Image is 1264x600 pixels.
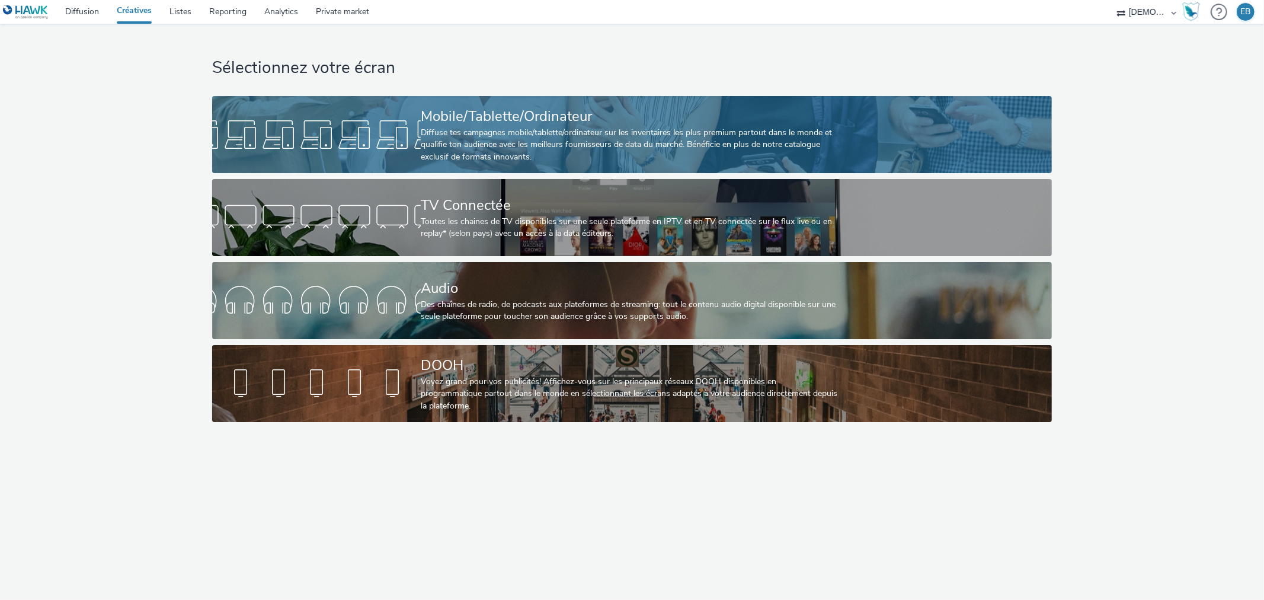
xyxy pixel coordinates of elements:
div: EB [1241,3,1251,21]
img: undefined Logo [3,5,49,20]
div: TV Connectée [421,195,839,216]
a: Mobile/Tablette/OrdinateurDiffuse tes campagnes mobile/tablette/ordinateur sur les inventaires le... [212,96,1052,173]
a: TV ConnectéeToutes les chaines de TV disponibles sur une seule plateforme en IPTV et en TV connec... [212,179,1052,256]
a: Hawk Academy [1182,2,1205,21]
div: DOOH [421,355,839,376]
a: DOOHVoyez grand pour vos publicités! Affichez-vous sur les principaux réseaux DOOH disponibles en... [212,345,1052,422]
div: Diffuse tes campagnes mobile/tablette/ordinateur sur les inventaires les plus premium partout dan... [421,127,839,163]
div: Voyez grand pour vos publicités! Affichez-vous sur les principaux réseaux DOOH disponibles en pro... [421,376,839,412]
img: Hawk Academy [1182,2,1200,21]
div: Des chaînes de radio, de podcasts aux plateformes de streaming: tout le contenu audio digital dis... [421,299,839,323]
h1: Sélectionnez votre écran [212,57,1052,79]
div: Mobile/Tablette/Ordinateur [421,106,839,127]
div: Audio [421,278,839,299]
div: Toutes les chaines de TV disponibles sur une seule plateforme en IPTV et en TV connectée sur le f... [421,216,839,240]
a: AudioDes chaînes de radio, de podcasts aux plateformes de streaming: tout le contenu audio digita... [212,262,1052,339]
